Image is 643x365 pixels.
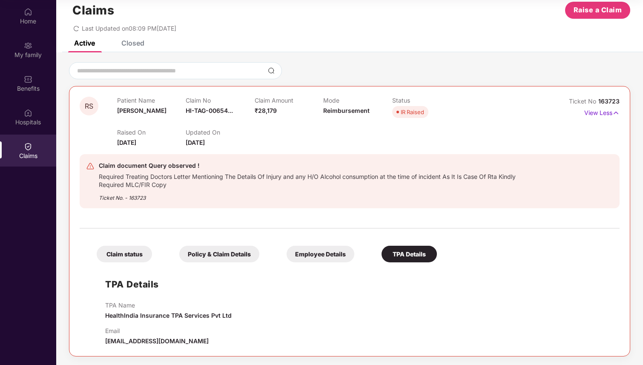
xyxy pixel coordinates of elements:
p: Claim Amount [255,97,323,104]
div: Ticket No. - 163723 [99,189,525,202]
img: svg+xml;base64,PHN2ZyBpZD0iSG9zcGl0YWxzIiB4bWxucz0iaHR0cDovL3d3dy53My5vcmcvMjAwMC9zdmciIHdpZHRoPS... [24,109,32,117]
div: TPA Details [382,246,437,262]
span: ₹28,179 [255,107,277,114]
img: svg+xml;base64,PHN2ZyB3aWR0aD0iMjAiIGhlaWdodD0iMjAiIHZpZXdCb3g9IjAgMCAyMCAyMCIgZmlsbD0ibm9uZSIgeG... [24,41,32,50]
div: Employee Details [287,246,354,262]
p: Claim No [186,97,254,104]
div: Active [74,39,95,47]
h1: TPA Details [105,277,159,291]
span: redo [73,25,79,32]
div: Closed [121,39,144,47]
div: Policy & Claim Details [179,246,259,262]
span: [DATE] [186,139,205,146]
span: [DATE] [117,139,136,146]
img: svg+xml;base64,PHN2ZyBpZD0iSG9tZSIgeG1sbnM9Imh0dHA6Ly93d3cudzMub3JnLzIwMDAvc3ZnIiB3aWR0aD0iMjAiIG... [24,8,32,16]
span: 163723 [598,98,620,105]
h1: Claims [72,3,114,17]
p: Email [105,327,209,334]
div: Claim document Query observed ! [99,161,525,171]
span: RS [85,103,93,110]
p: TPA Name [105,302,232,309]
span: HI-TAG-00654... [186,107,233,114]
p: View Less [584,106,620,118]
p: Updated On [186,129,254,136]
p: Patient Name [117,97,186,104]
p: Mode [323,97,392,104]
div: IR Raised [401,108,424,116]
span: Ticket No [569,98,598,105]
img: svg+xml;base64,PHN2ZyBpZD0iU2VhcmNoLTMyeDMyIiB4bWxucz0iaHR0cDovL3d3dy53My5vcmcvMjAwMC9zdmciIHdpZH... [268,67,275,74]
span: Raise a Claim [574,5,622,15]
div: Claim status [97,246,152,262]
p: Status [392,97,461,104]
div: Required Treating Doctors Letter Mentioning The Details Of Injury and any H/O Alcohol consumption... [99,171,525,189]
img: svg+xml;base64,PHN2ZyB4bWxucz0iaHR0cDovL3d3dy53My5vcmcvMjAwMC9zdmciIHdpZHRoPSIyNCIgaGVpZ2h0PSIyNC... [86,162,95,170]
img: svg+xml;base64,PHN2ZyB4bWxucz0iaHR0cDovL3d3dy53My5vcmcvMjAwMC9zdmciIHdpZHRoPSIxNyIgaGVpZ2h0PSIxNy... [612,108,620,118]
span: Reimbursement [323,107,370,114]
span: [EMAIL_ADDRESS][DOMAIN_NAME] [105,337,209,345]
img: svg+xml;base64,PHN2ZyBpZD0iQmVuZWZpdHMiIHhtbG5zPSJodHRwOi8vd3d3LnczLm9yZy8yMDAwL3N2ZyIgd2lkdGg9Ij... [24,75,32,83]
p: Raised On [117,129,186,136]
span: Last Updated on 08:09 PM[DATE] [82,25,176,32]
span: [PERSON_NAME] [117,107,166,114]
img: svg+xml;base64,PHN2ZyBpZD0iQ2xhaW0iIHhtbG5zPSJodHRwOi8vd3d3LnczLm9yZy8yMDAwL3N2ZyIgd2lkdGg9IjIwIi... [24,142,32,151]
button: Raise a Claim [565,2,630,19]
span: HealthIndia Insurance TPA Services Pvt Ltd [105,312,232,319]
